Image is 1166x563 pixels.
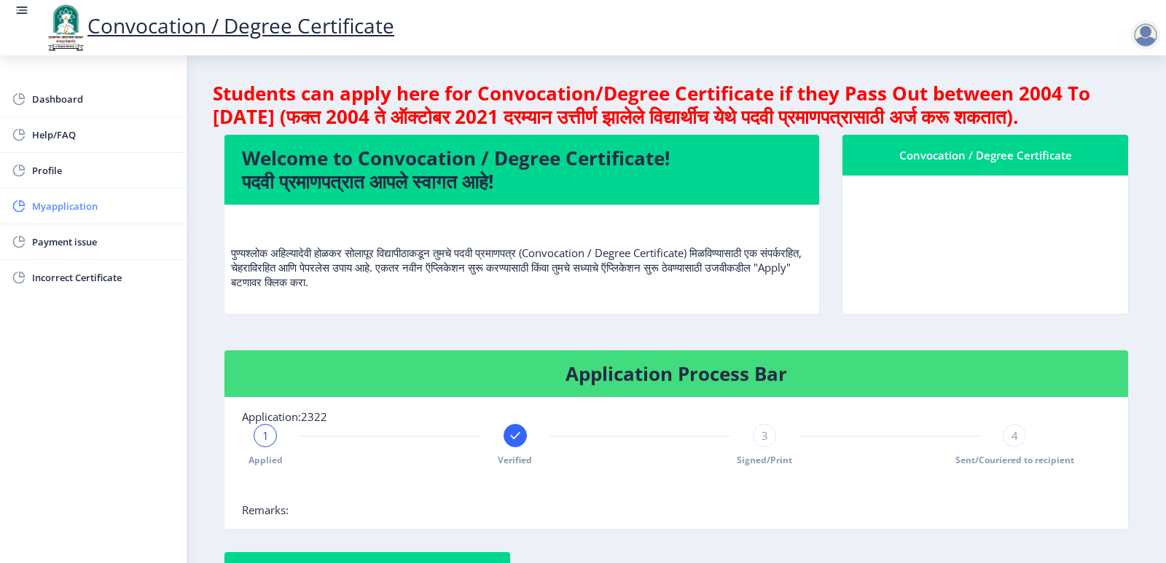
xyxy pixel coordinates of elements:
span: Help/FAQ [32,126,175,143]
span: Remarks: [242,503,289,517]
span: Payment issue [32,233,175,251]
span: Signed/Print [737,454,792,466]
span: Verified [498,454,532,466]
span: Dashboard [32,90,175,108]
h4: Students can apply here for Convocation/Degree Certificate if they Pass Out between 2004 To [DATE... [213,82,1140,128]
img: logo [44,3,87,52]
span: 4 [1012,428,1018,443]
span: Applied [249,454,283,466]
h4: Application Process Bar [242,362,1111,385]
h4: Welcome to Convocation / Degree Certificate! पदवी प्रमाणपत्रात आपले स्वागत आहे! [242,146,802,193]
div: Convocation / Degree Certificate [860,146,1111,164]
span: Profile [32,162,175,179]
p: पुण्यश्लोक अहिल्यादेवी होळकर सोलापूर विद्यापीठाकडून तुमचे पदवी प्रमाणपत्र (Convocation / Degree C... [231,216,813,289]
span: 3 [762,428,768,443]
span: Myapplication [32,197,175,215]
span: Application:2322 [242,409,327,424]
span: Sent/Couriered to recipient [955,454,1074,466]
a: Convocation / Degree Certificate [44,12,394,39]
span: Incorrect Certificate [32,269,175,286]
span: 1 [262,428,269,443]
